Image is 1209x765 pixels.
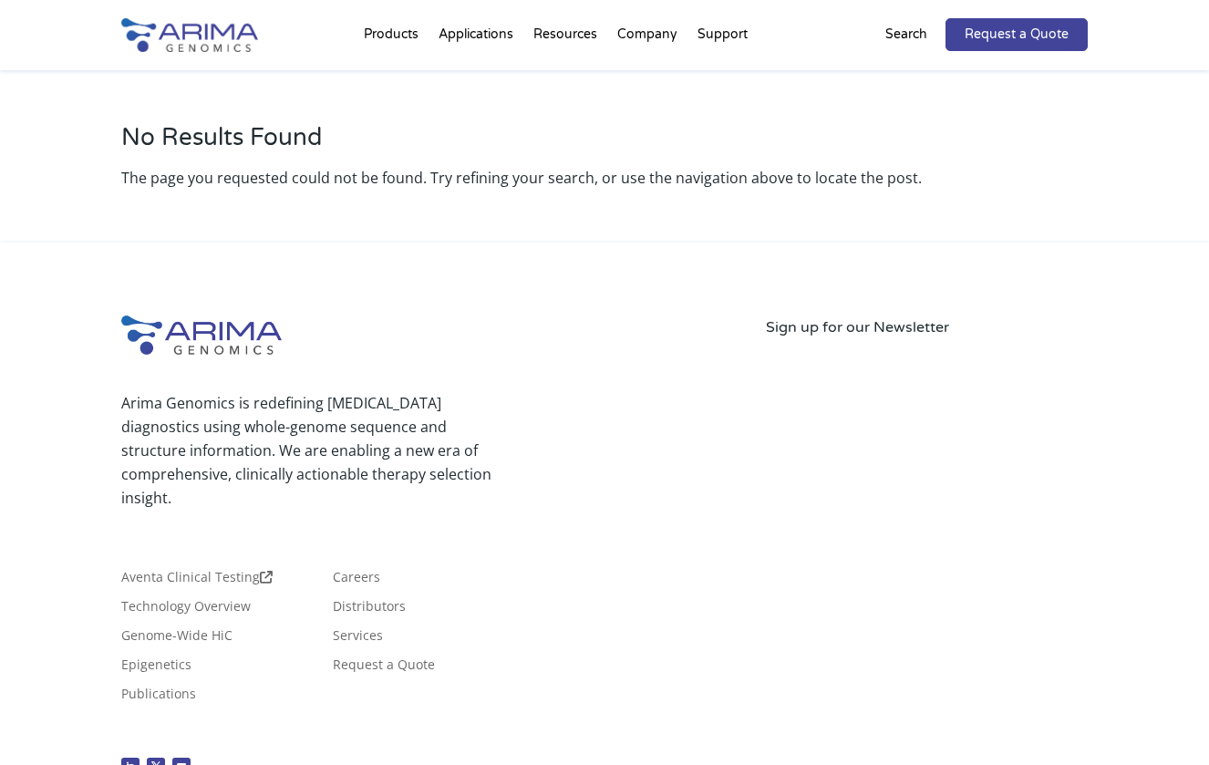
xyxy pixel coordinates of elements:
a: Epigenetics [121,658,191,678]
a: Aventa Clinical Testing [121,571,273,591]
a: Careers [333,571,380,591]
p: Arima Genomics is redefining [MEDICAL_DATA] diagnostics using whole-genome sequence and structure... [121,391,508,510]
a: Publications [121,687,196,708]
a: Technology Overview [121,600,251,620]
h1: No Results Found [121,123,1089,166]
a: Request a Quote [333,658,435,678]
iframe: Form 0 [766,339,1089,479]
a: Services [333,629,383,649]
p: Sign up for our Newsletter [766,315,1089,339]
p: The page you requested could not be found. Try refining your search, or use the navigation above ... [121,166,1089,190]
img: Arima-Genomics-logo [121,315,283,355]
a: Distributors [333,600,406,620]
a: Request a Quote [945,18,1088,51]
a: Genome-Wide HiC [121,629,232,649]
img: Arima-Genomics-logo [121,18,258,52]
p: Search [885,23,927,47]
